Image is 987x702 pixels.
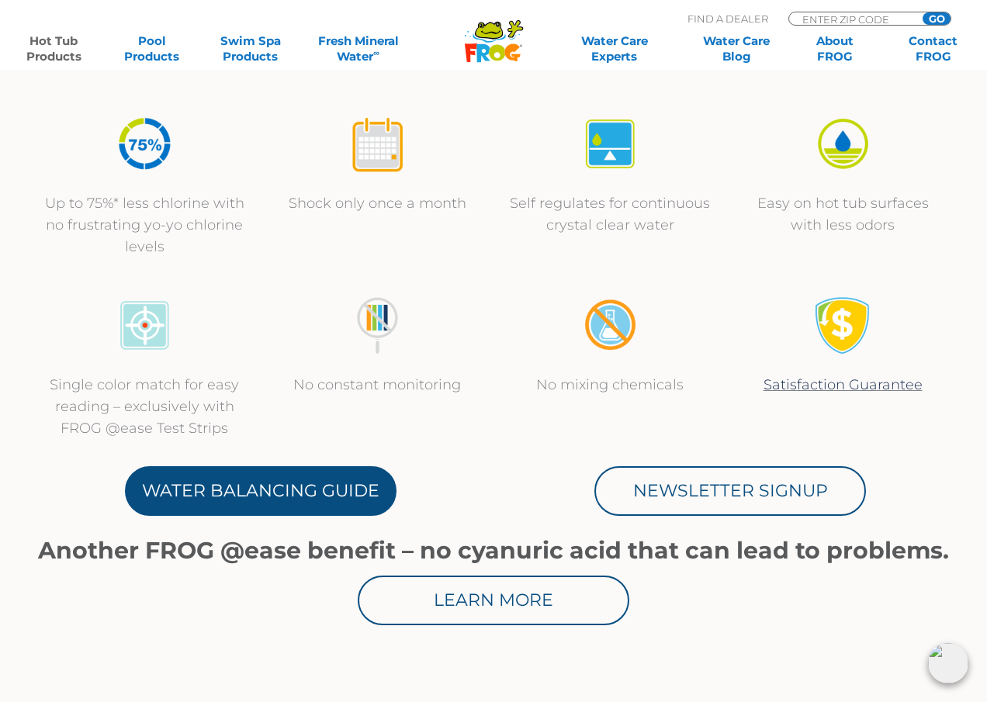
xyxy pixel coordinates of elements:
[114,33,191,64] a: PoolProducts
[276,374,478,396] p: No constant monitoring
[212,33,289,64] a: Swim SpaProducts
[581,296,639,354] img: no-mixing1
[764,376,923,393] a: Satisfaction Guarantee
[509,374,711,396] p: No mixing chemicals
[797,33,874,64] a: AboutFROG
[895,33,971,64] a: ContactFROG
[801,12,906,26] input: Zip Code Form
[687,12,768,26] p: Find A Dealer
[552,33,677,64] a: Water CareExperts
[43,192,245,258] p: Up to 75%* less chlorine with no frustrating yo-yo chlorine levels
[594,466,866,516] a: Newsletter Signup
[814,296,872,354] img: Satisfaction Guarantee Icon
[276,192,478,214] p: Shock only once a month
[509,192,711,236] p: Self regulates for continuous crystal clear water
[373,47,379,58] sup: ∞
[125,466,397,516] a: Water Balancing Guide
[28,538,959,564] h1: Another FROG @ease benefit – no cyanuric acid that can lead to problems.
[814,115,872,173] img: icon-atease-easy-on
[698,33,775,64] a: Water CareBlog
[923,12,951,25] input: GO
[742,192,944,236] p: Easy on hot tub surfaces with less odors
[928,643,968,683] img: openIcon
[348,115,407,173] img: icon-atease-shock-once
[310,33,406,64] a: Fresh MineralWater∞
[116,115,174,173] img: icon-atease-75percent-less
[358,576,629,625] a: Learn More
[581,115,639,173] img: icon-atease-self-regulates
[43,374,245,439] p: Single color match for easy reading – exclusively with FROG @ease Test Strips
[348,296,407,354] img: no-constant-monitoring1
[116,296,174,354] img: icon-atease-color-match
[16,33,92,64] a: Hot TubProducts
